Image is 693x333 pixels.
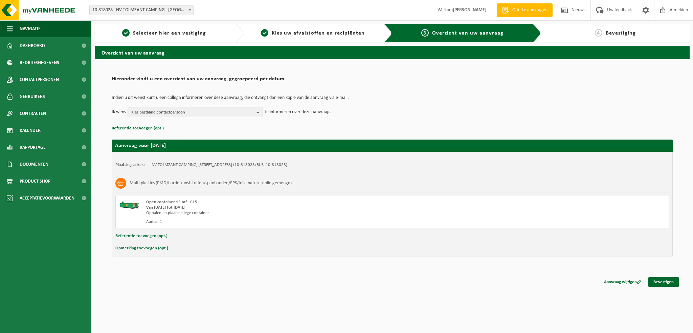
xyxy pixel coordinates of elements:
[146,210,419,216] div: Ophalen en plaatsen lege container
[20,122,41,139] span: Kalender
[3,318,113,333] iframe: chat widget
[131,107,254,118] span: Kies bestaand contactpersoon
[95,46,690,59] h2: Overzicht van uw aanvraag
[453,7,487,13] strong: [PERSON_NAME]
[98,29,230,37] a: 1Selecteer hier een vestiging
[115,232,167,241] button: Referentie toevoegen (opt.)
[247,29,379,37] a: 2Kies uw afvalstoffen en recipiënten
[432,30,504,36] span: Overzicht van uw aanvraag
[128,107,263,117] button: Kies bestaand contactpersoon
[115,163,145,167] strong: Plaatsingsadres:
[20,20,41,37] span: Navigatie
[606,30,636,36] span: Bevestiging
[272,30,365,36] span: Kies uw afvalstoffen en recipiënten
[261,29,268,37] span: 2
[133,30,206,36] span: Selecteer hier een vestiging
[497,3,553,17] a: Offerte aanvragen
[146,200,197,204] span: Open container 15 m³ - C15
[20,37,45,54] span: Dashboard
[115,143,166,148] strong: Aanvraag voor [DATE]
[20,156,48,173] span: Documenten
[152,162,287,168] td: NV TOLMZANT-CAMPING, [STREET_ADDRESS] (10-818028/BUS, 10-818028)
[20,190,74,207] span: Acceptatievoorwaarden
[89,5,194,15] span: 10-818028 - NV TOLMZANT-CAMPING - DE HAAN
[595,29,602,37] span: 4
[511,7,549,14] span: Offerte aanvragen
[20,105,46,122] span: Contracten
[20,54,59,71] span: Bedrijfsgegevens
[20,88,45,105] span: Gebruikers
[112,96,673,100] p: Indien u dit wenst kunt u een collega informeren over deze aanvraag, die ontvangt dan een kopie v...
[146,205,185,210] strong: Van [DATE] tot [DATE]
[115,244,168,253] button: Opmerking toevoegen (opt.)
[421,29,429,37] span: 3
[648,277,679,287] a: Bevestigen
[90,5,193,15] span: 10-818028 - NV TOLMZANT-CAMPING - DE HAAN
[599,277,646,287] a: Aanvraag wijzigen
[112,107,126,117] p: Ik wens
[20,71,59,88] span: Contactpersonen
[119,200,139,210] img: HK-XC-15-GN-00.png
[112,76,673,85] h2: Hieronder vindt u een overzicht van uw aanvraag, gegroepeerd per datum.
[146,219,419,225] div: Aantal: 1
[20,139,46,156] span: Rapportage
[122,29,130,37] span: 1
[265,107,331,117] p: te informeren over deze aanvraag.
[130,178,292,189] h3: Multi plastics (PMD/harde kunststoffen/spanbanden/EPS/folie naturel/folie gemengd)
[20,173,50,190] span: Product Shop
[112,124,164,133] button: Referentie toevoegen (opt.)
